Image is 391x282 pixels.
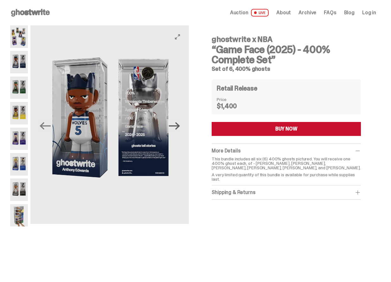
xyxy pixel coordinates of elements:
div: Shipping & Returns [212,189,361,196]
img: NBA-400-HG-Ant.png [30,25,189,224]
span: Auction [230,10,248,15]
img: NBA-400-HG%20Bron.png [10,102,28,124]
a: Archive [298,10,316,15]
button: BUY NOW [212,122,361,136]
button: View full-screen [174,33,181,41]
img: tab_domain_overview_orange.svg [17,37,22,42]
img: NBA-400-HG-Main.png [10,25,28,48]
img: tab_keywords_by_traffic_grey.svg [63,37,68,42]
button: Previous [38,119,52,133]
img: NBA-400-HG-Steph.png [10,153,28,176]
div: Domain Overview [24,37,57,42]
h5: Set of 6, 400% ghosts [212,66,361,72]
p: This bundle includes all six (6) 400% ghosts pictured. You will receive one 400% ghost each, of -... [212,157,361,170]
a: Blog [344,10,355,15]
img: NBA-400-HG-Luka.png [10,128,28,150]
img: NBA-400-HG-Scale.png [10,204,28,227]
span: More Details [212,147,240,154]
a: Log in [362,10,376,15]
img: website_grey.svg [10,17,15,22]
div: Keywords by Traffic [70,37,107,42]
h3: “Game Face (2025) - 400% Complete Set” [212,44,361,65]
h4: ghostwrite x NBA [212,36,361,43]
div: v 4.0.25 [18,10,31,15]
img: NBA-400-HG-Ant.png [10,51,28,73]
button: Next [167,119,181,133]
a: FAQs [324,10,336,15]
span: LIVE [251,9,269,17]
dd: $1,400 [217,103,248,109]
div: BUY NOW [275,126,298,131]
img: logo_orange.svg [10,10,15,15]
p: A very limited quantity of this bundle is available for purchase while supplies last. [212,172,361,181]
a: Auction LIVE [230,9,269,17]
img: NBA-400-HG-Giannis.png [10,77,28,99]
dt: Price [217,97,248,102]
a: About [276,10,291,15]
h4: Retail Release [217,85,257,91]
div: Domain: [DOMAIN_NAME] [16,17,70,22]
img: NBA-400-HG-Wemby.png [10,178,28,201]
